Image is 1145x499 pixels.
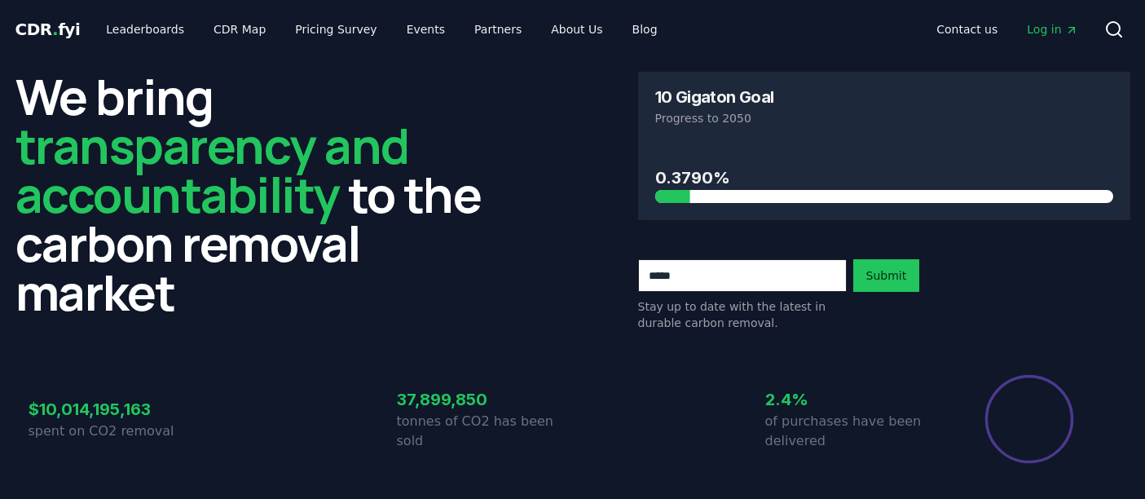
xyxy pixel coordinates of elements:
nav: Main [923,15,1090,44]
p: Stay up to date with the latest in durable carbon removal. [638,298,847,331]
a: Pricing Survey [282,15,390,44]
a: Leaderboards [93,15,197,44]
h3: 10 Gigaton Goal [655,89,774,105]
span: Log in [1027,21,1077,38]
h3: 2.4% [765,387,941,412]
span: . [52,20,58,39]
a: Events [394,15,458,44]
a: Contact us [923,15,1011,44]
span: CDR fyi [15,20,81,39]
a: Partners [461,15,535,44]
p: tonnes of CO2 has been sold [397,412,573,451]
h3: $10,014,195,163 [29,397,205,422]
button: Submit [853,259,920,292]
nav: Main [93,15,670,44]
p: spent on CO2 removal [29,422,205,441]
p: of purchases have been delivered [765,412,941,451]
span: transparency and accountability [15,112,409,227]
a: CDR.fyi [15,18,81,41]
a: Blog [619,15,671,44]
h3: 0.3790% [655,166,1113,190]
a: CDR Map [200,15,279,44]
a: Log in [1014,15,1090,44]
h2: We bring to the carbon removal market [15,72,508,316]
p: Progress to 2050 [655,110,1113,126]
h3: 37,899,850 [397,387,573,412]
a: About Us [538,15,615,44]
div: Percentage of sales delivered [984,373,1075,465]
